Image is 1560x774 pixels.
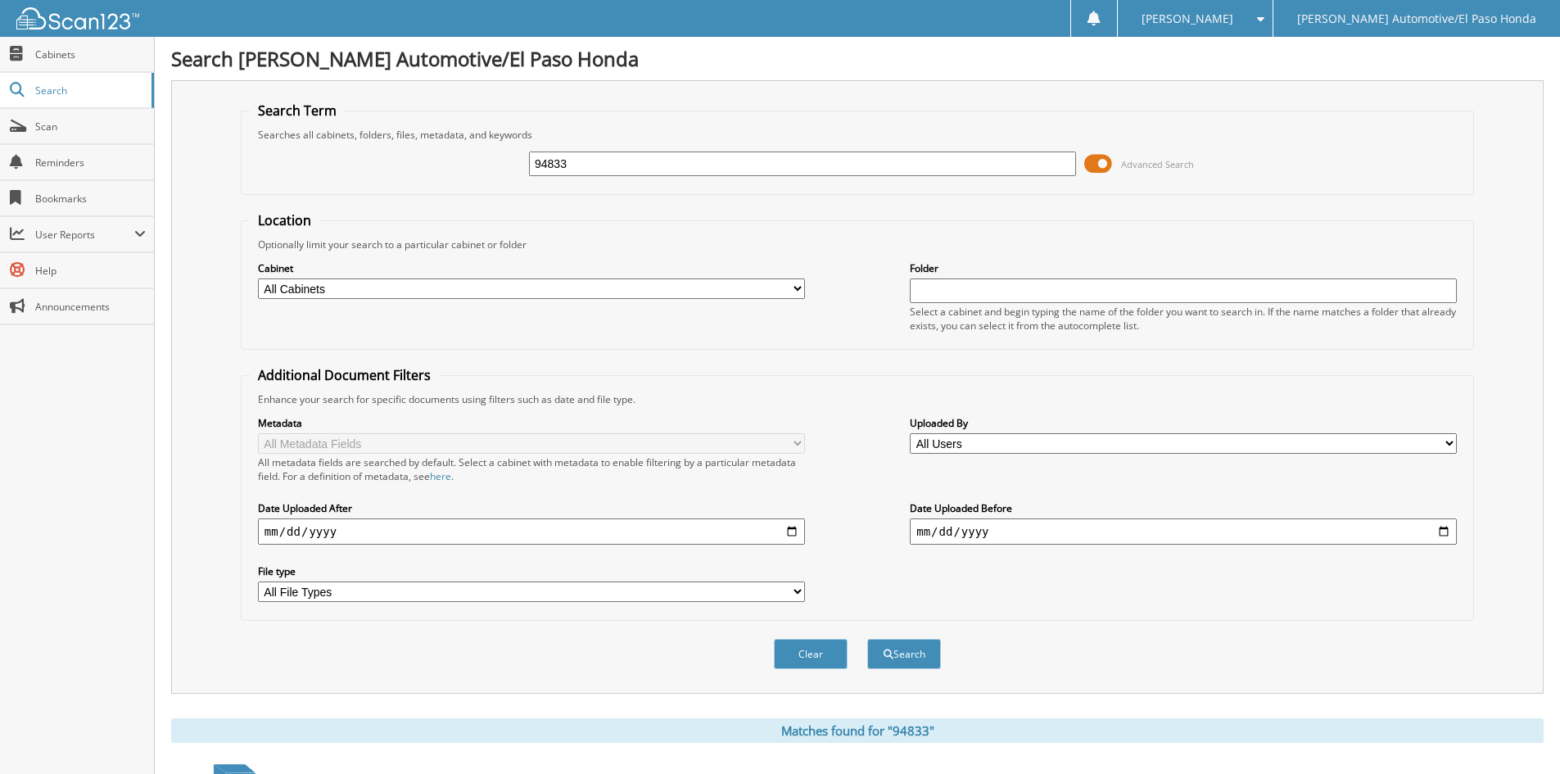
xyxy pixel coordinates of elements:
button: Search [867,639,941,669]
span: Announcements [35,300,146,314]
a: here [430,469,451,483]
div: Searches all cabinets, folders, files, metadata, and keywords [250,128,1465,142]
label: Folder [910,261,1457,275]
input: end [910,518,1457,545]
label: Metadata [258,416,805,430]
div: Enhance your search for specific documents using filters such as date and file type. [250,392,1465,406]
label: Cabinet [258,261,805,275]
span: Reminders [35,156,146,170]
legend: Additional Document Filters [250,366,439,384]
span: [PERSON_NAME] Automotive/El Paso Honda [1297,14,1536,24]
span: Bookmarks [35,192,146,206]
label: Uploaded By [910,416,1457,430]
legend: Search Term [250,102,345,120]
input: start [258,518,805,545]
h1: Search [PERSON_NAME] Automotive/El Paso Honda [171,45,1544,72]
label: Date Uploaded Before [910,501,1457,515]
label: Date Uploaded After [258,501,805,515]
span: Cabinets [35,48,146,61]
span: [PERSON_NAME] [1142,14,1233,24]
span: Scan [35,120,146,134]
legend: Location [250,211,319,229]
div: All metadata fields are searched by default. Select a cabinet with metadata to enable filtering b... [258,455,805,483]
button: Clear [774,639,848,669]
img: scan123-logo-white.svg [16,7,139,29]
div: Select a cabinet and begin typing the name of the folder you want to search in. If the name match... [910,305,1457,333]
span: Search [35,84,143,97]
label: File type [258,564,805,578]
div: Optionally limit your search to a particular cabinet or folder [250,238,1465,251]
span: Advanced Search [1121,158,1194,170]
div: Matches found for "94833" [171,718,1544,743]
span: Help [35,264,146,278]
span: User Reports [35,228,134,242]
